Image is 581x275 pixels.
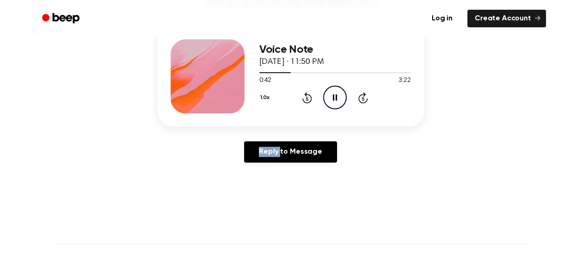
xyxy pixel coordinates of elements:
[244,141,336,162] a: Reply to Message
[259,90,273,106] button: 1.0x
[259,76,271,86] span: 0:42
[259,44,411,56] h3: Voice Note
[467,10,546,27] a: Create Account
[259,58,324,66] span: [DATE] · 11:50 PM
[398,76,410,86] span: 3:22
[36,10,88,28] a: Beep
[422,8,462,29] a: Log in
